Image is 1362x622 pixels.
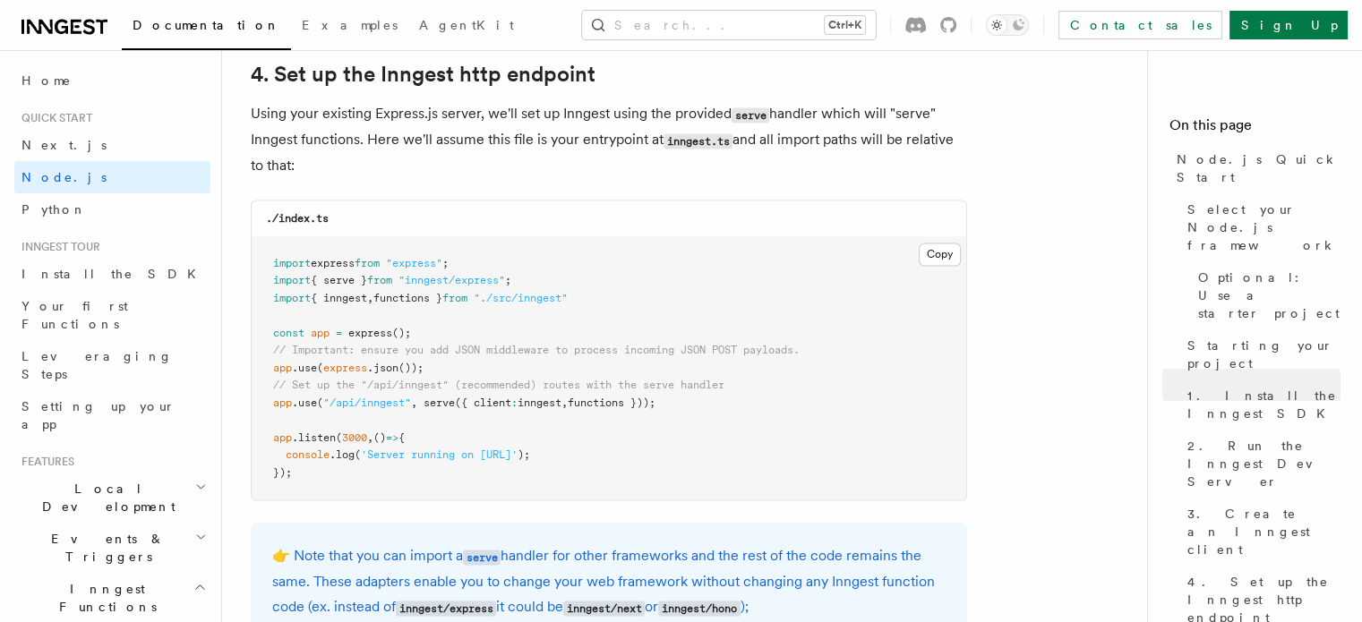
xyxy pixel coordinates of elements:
[986,14,1029,36] button: Toggle dark mode
[21,72,72,89] span: Home
[442,292,467,304] span: from
[1187,337,1341,372] span: Starting your project
[1187,387,1341,422] span: 1. Install the Inngest SDK
[1191,261,1341,329] a: Optional: Use a starter project
[14,390,210,440] a: Setting up your app
[398,274,505,286] span: "inngest/express"
[518,448,530,461] span: );
[373,292,442,304] span: functions }
[658,601,740,616] code: inngest/hono
[424,396,455,409] span: serve
[398,362,424,374] span: ());
[14,258,210,290] a: Install the SDK
[664,133,732,149] code: inngest.ts
[398,431,405,444] span: {
[336,431,342,444] span: (
[1180,430,1341,498] a: 2. Run the Inngest Dev Server
[563,601,645,616] code: inngest/next
[14,64,210,97] a: Home
[408,5,525,48] a: AgentKit
[561,396,568,409] span: ,
[21,138,107,152] span: Next.js
[386,431,398,444] span: =>
[367,274,392,286] span: from
[323,396,411,409] span: "/api/inngest"
[273,257,311,269] span: import
[311,257,355,269] span: express
[323,362,367,374] span: express
[21,170,107,184] span: Node.js
[342,431,367,444] span: 3000
[133,18,280,32] span: Documentation
[266,212,329,225] code: ./index.ts
[14,455,74,469] span: Features
[474,292,568,304] span: "./src/inngest"
[511,396,518,409] span: :
[14,523,210,573] button: Events & Triggers
[455,396,511,409] span: ({ client
[336,327,342,339] span: =
[367,292,373,304] span: ,
[1180,379,1341,430] a: 1. Install the Inngest SDK
[919,243,961,266] button: Copy
[361,448,518,461] span: 'Server running on [URL]'
[1180,329,1341,379] a: Starting your project
[411,396,417,409] span: ,
[1187,437,1341,490] span: 2. Run the Inngest Dev Server
[1169,115,1341,143] h4: On this page
[14,580,193,616] span: Inngest Functions
[14,240,100,254] span: Inngest tour
[292,362,317,374] span: .use
[825,16,865,34] kbd: Ctrl+K
[14,480,195,515] span: Local Development
[292,396,317,409] span: .use
[330,448,355,461] span: .log
[251,101,967,178] p: Using your existing Express.js server, we'll set up Inngest using the provided handler which will...
[505,274,511,286] span: ;
[317,396,323,409] span: (
[419,18,514,32] span: AgentKit
[311,327,330,339] span: app
[14,473,210,523] button: Local Development
[442,257,449,269] span: ;
[355,257,380,269] span: from
[14,530,195,566] span: Events & Triggers
[367,431,373,444] span: ,
[373,431,386,444] span: ()
[292,431,336,444] span: .listen
[317,362,323,374] span: (
[14,290,210,340] a: Your first Functions
[518,396,561,409] span: inngest
[21,267,207,281] span: Install the SDK
[463,550,501,565] code: serve
[291,5,408,48] a: Examples
[14,193,210,226] a: Python
[21,202,87,217] span: Python
[392,327,411,339] span: ();
[568,396,655,409] span: functions }));
[286,448,330,461] span: console
[273,344,800,356] span: // Important: ensure you add JSON middleware to process incoming JSON POST payloads.
[273,327,304,339] span: const
[273,396,292,409] span: app
[386,257,442,269] span: "express"
[21,349,173,381] span: Leveraging Steps
[21,299,128,331] span: Your first Functions
[311,292,367,304] span: { inngest
[1177,150,1341,186] span: Node.js Quick Start
[582,11,876,39] button: Search...Ctrl+K
[1180,498,1341,566] a: 3. Create an Inngest client
[355,448,361,461] span: (
[396,601,496,616] code: inngest/express
[1198,268,1341,322] span: Optional: Use a starter project
[1058,11,1222,39] a: Contact sales
[1187,200,1341,254] span: Select your Node.js framework
[273,466,292,479] span: });
[463,547,501,564] a: serve
[311,274,367,286] span: { serve }
[273,431,292,444] span: app
[14,111,92,125] span: Quick start
[302,18,398,32] span: Examples
[273,362,292,374] span: app
[251,62,595,87] a: 4. Set up the Inngest http endpoint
